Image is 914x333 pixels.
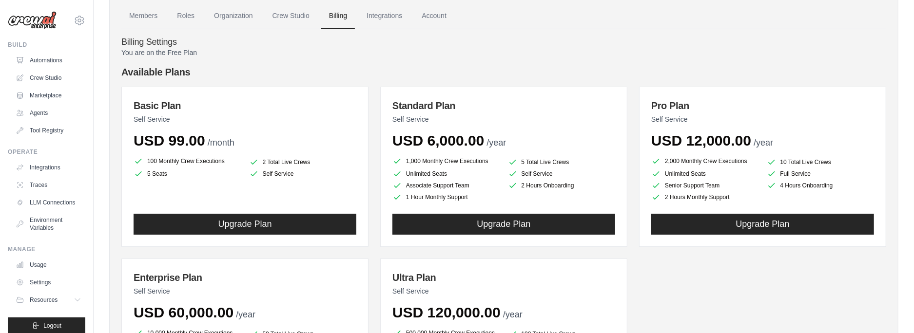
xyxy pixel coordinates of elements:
[392,304,501,320] span: USD 120,000.00
[12,195,85,210] a: LLM Connections
[486,138,506,148] span: /year
[12,88,85,103] a: Marketplace
[12,275,85,290] a: Settings
[392,286,615,296] p: Self Service
[651,132,751,148] span: USD 12,000.00
[134,304,233,320] span: USD 60,000.00
[651,169,759,179] li: Unlimited Seats
[865,286,914,333] iframe: Chat Widget
[651,192,759,202] li: 2 Hours Monthly Support
[249,169,357,179] li: Self Service
[392,192,500,202] li: 1 Hour Monthly Support
[392,271,615,284] h3: Ultra Plan
[249,157,357,167] li: 2 Total Live Crews
[414,3,454,29] a: Account
[12,177,85,193] a: Traces
[392,132,484,148] span: USD 6,000.00
[503,310,523,319] span: /year
[30,296,58,304] span: Resources
[134,214,356,235] button: Upgrade Plan
[134,132,205,148] span: USD 99.00
[865,286,914,333] div: Widget chat
[121,3,165,29] a: Members
[392,99,615,112] h3: Standard Plan
[651,214,874,235] button: Upgrade Plan
[651,114,874,124] p: Self Service
[206,3,260,29] a: Organization
[321,3,355,29] a: Billing
[651,99,874,112] h3: Pro Plan
[392,114,615,124] p: Self Service
[208,138,234,148] span: /month
[134,114,356,124] p: Self Service
[392,181,500,190] li: Associate Support Team
[508,157,616,167] li: 5 Total Live Crews
[121,65,886,79] h4: Available Plans
[12,70,85,86] a: Crew Studio
[236,310,255,319] span: /year
[359,3,410,29] a: Integrations
[265,3,317,29] a: Crew Studio
[754,138,773,148] span: /year
[767,169,875,179] li: Full Service
[43,322,61,330] span: Logout
[392,169,500,179] li: Unlimited Seats
[12,212,85,236] a: Environment Variables
[134,155,241,167] li: 100 Monthly Crew Executions
[8,41,85,49] div: Build
[8,148,85,156] div: Operate
[121,48,886,57] p: You are on the Free Plan
[12,123,85,138] a: Tool Registry
[508,181,616,190] li: 2 Hours Onboarding
[12,160,85,175] a: Integrations
[651,181,759,190] li: Senior Support Team
[134,286,356,296] p: Self Service
[508,169,616,179] li: Self Service
[767,181,875,190] li: 4 Hours Onboarding
[134,99,356,112] h3: Basic Plan
[392,214,615,235] button: Upgrade Plan
[767,157,875,167] li: 10 Total Live Crews
[12,53,85,68] a: Automations
[12,257,85,273] a: Usage
[134,169,241,179] li: 5 Seats
[12,292,85,308] button: Resources
[134,271,356,284] h3: Enterprise Plan
[651,155,759,167] li: 2,000 Monthly Crew Executions
[121,37,886,48] h4: Billing Settings
[8,245,85,253] div: Manage
[169,3,202,29] a: Roles
[12,105,85,121] a: Agents
[8,11,57,30] img: Logo
[392,155,500,167] li: 1,000 Monthly Crew Executions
